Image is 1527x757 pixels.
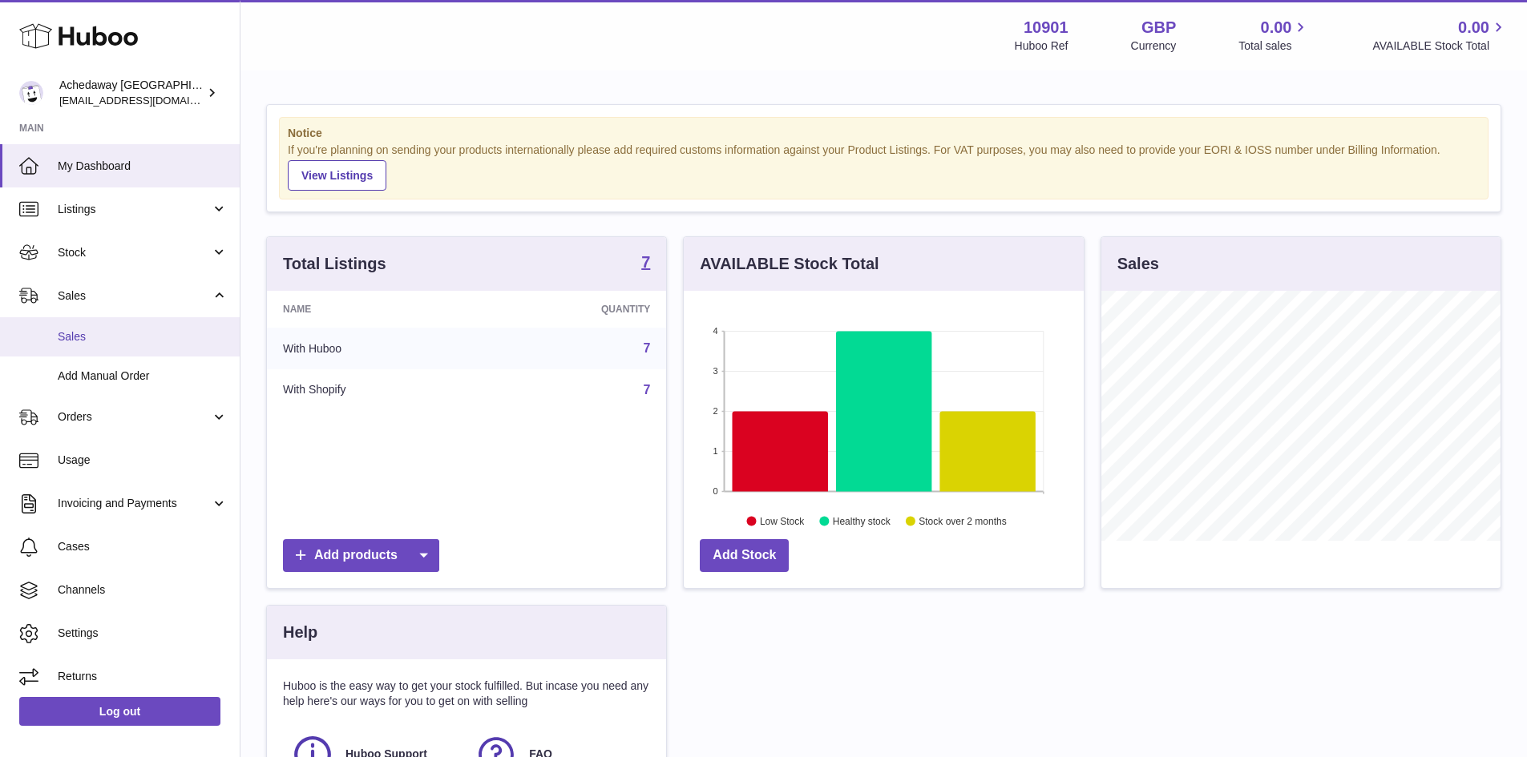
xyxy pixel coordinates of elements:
span: Orders [58,409,211,425]
p: Huboo is the easy way to get your stock fulfilled. But incase you need any help here's our ways f... [283,678,650,709]
a: 7 [643,383,650,397]
span: 0.00 [1261,17,1292,38]
text: Healthy stock [833,515,891,526]
span: [EMAIL_ADDRESS][DOMAIN_NAME] [59,94,236,107]
text: 4 [713,326,718,336]
text: Low Stock [760,515,805,526]
strong: 7 [641,254,650,270]
text: 0 [713,486,718,496]
div: Huboo Ref [1015,38,1068,54]
span: Total sales [1238,38,1310,54]
a: 7 [641,254,650,273]
a: 0.00 Total sales [1238,17,1310,54]
span: Settings [58,626,228,641]
span: 0.00 [1458,17,1489,38]
div: Achedaway [GEOGRAPHIC_DATA] [59,78,204,108]
strong: Notice [288,126,1480,141]
a: View Listings [288,160,386,191]
a: 7 [643,341,650,355]
h3: Sales [1117,253,1159,275]
span: Stock [58,245,211,260]
td: With Shopify [267,369,483,411]
span: AVAILABLE Stock Total [1372,38,1508,54]
span: My Dashboard [58,159,228,174]
span: Sales [58,288,211,304]
div: If you're planning on sending your products internationally please add required customs informati... [288,143,1480,191]
h3: Help [283,622,317,643]
text: 2 [713,406,718,416]
span: Sales [58,329,228,344]
h3: AVAILABLE Stock Total [700,253,879,275]
img: admin@newpb.co.uk [19,81,43,105]
span: Listings [58,202,211,217]
div: Currency [1131,38,1177,54]
a: Log out [19,697,220,726]
th: Name [267,291,483,328]
strong: 10901 [1024,17,1068,38]
text: Stock over 2 months [919,515,1007,526]
span: Channels [58,582,228,598]
a: Add products [283,539,439,572]
span: Returns [58,669,228,684]
td: With Huboo [267,328,483,369]
h3: Total Listings [283,253,386,275]
text: 1 [713,446,718,456]
span: Usage [58,453,228,468]
th: Quantity [483,291,667,328]
span: Add Manual Order [58,368,228,384]
a: 0.00 AVAILABLE Stock Total [1372,17,1508,54]
span: Invoicing and Payments [58,496,211,511]
strong: GBP [1141,17,1176,38]
a: Add Stock [700,539,789,572]
text: 3 [713,366,718,376]
span: Cases [58,539,228,554]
